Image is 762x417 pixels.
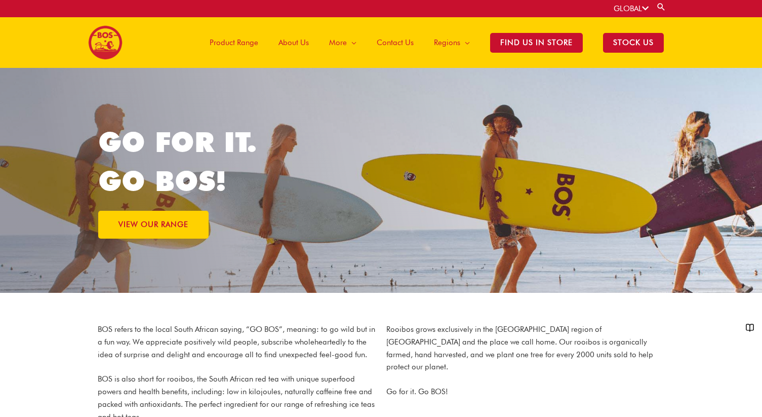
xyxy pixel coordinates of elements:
span: Contact Us [377,27,414,58]
a: VIEW OUR RANGE [98,211,209,239]
h1: GO FOR IT. GO BOS! [98,123,381,201]
a: Contact Us [367,17,424,68]
span: STOCK US [603,33,664,53]
a: Find Us in Store [480,17,593,68]
a: Search button [656,2,666,12]
p: Go for it. Go BOS! [386,386,665,398]
span: Find Us in Store [490,33,583,53]
nav: Site Navigation [192,17,674,68]
span: More [329,27,347,58]
a: Product Range [199,17,268,68]
a: More [319,17,367,68]
span: Product Range [210,27,258,58]
img: BOS logo finals-200px [88,25,123,60]
span: VIEW OUR RANGE [118,221,188,229]
span: About Us [278,27,309,58]
a: About Us [268,17,319,68]
span: Regions [434,27,460,58]
a: Regions [424,17,480,68]
a: GLOBAL [614,4,649,13]
p: Rooibos grows exclusively in the [GEOGRAPHIC_DATA] region of [GEOGRAPHIC_DATA] and the place we c... [386,323,665,373]
a: STOCK US [593,17,674,68]
p: BOS refers to the local South African saying, “GO BOS”, meaning: to go wild but in a fun way. We ... [98,323,376,361]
